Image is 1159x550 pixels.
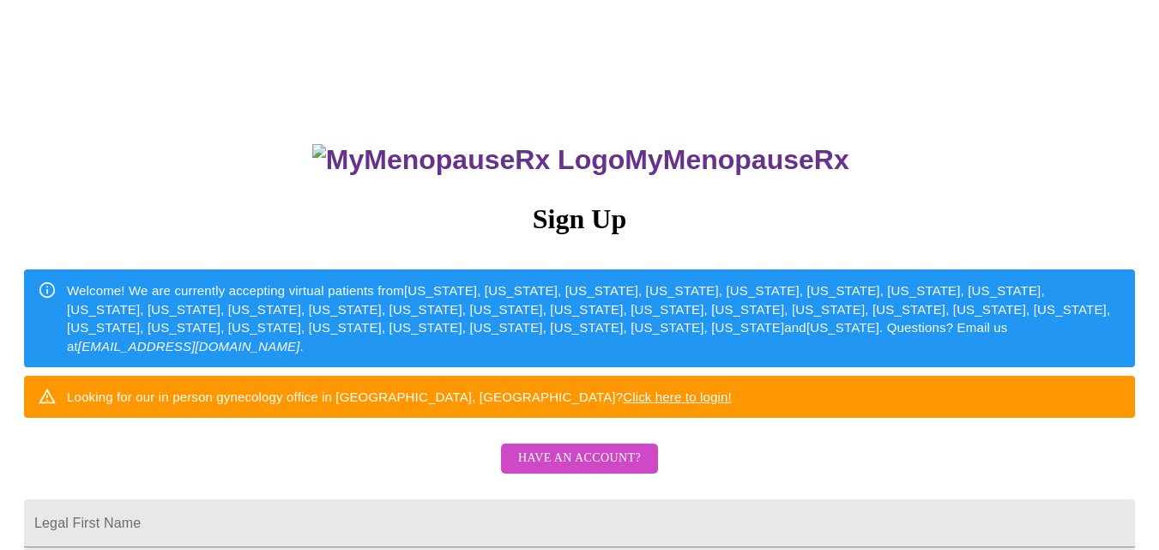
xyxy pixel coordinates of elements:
div: Looking for our in person gynecology office in [GEOGRAPHIC_DATA], [GEOGRAPHIC_DATA]? [67,381,732,413]
img: MyMenopauseRx Logo [312,144,625,176]
a: Have an account? [497,462,662,477]
em: [EMAIL_ADDRESS][DOMAIN_NAME] [78,339,300,354]
span: Have an account? [518,448,641,469]
a: Click here to login! [623,390,732,404]
h3: MyMenopauseRx [27,144,1136,176]
button: Have an account? [501,444,658,474]
div: Welcome! We are currently accepting virtual patients from [US_STATE], [US_STATE], [US_STATE], [US... [67,275,1121,362]
h3: Sign Up [24,203,1135,235]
